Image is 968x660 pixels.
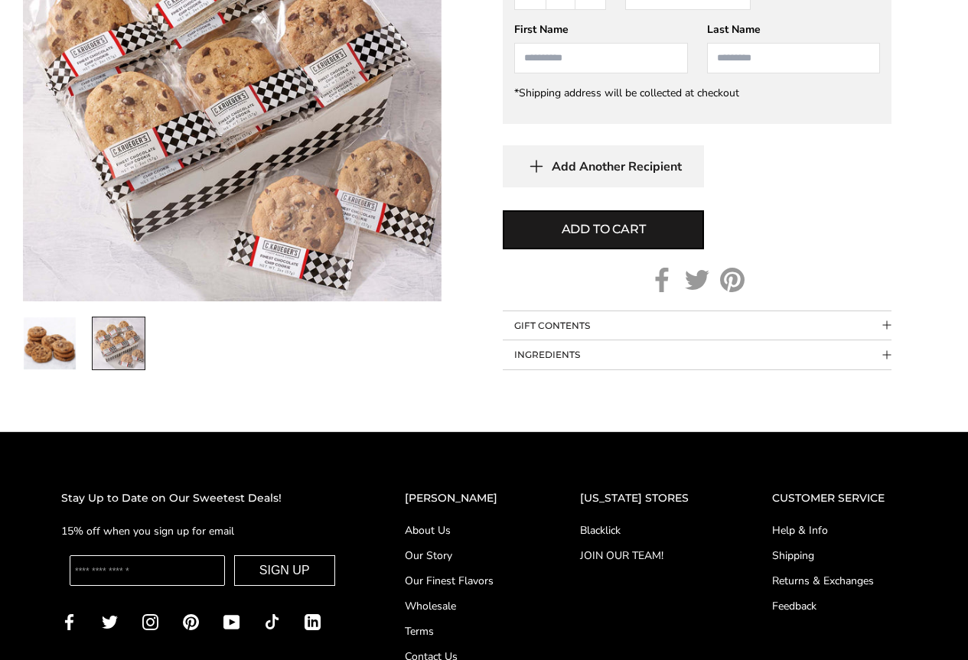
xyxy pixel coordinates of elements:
button: SIGN UP [234,555,335,586]
a: Pinterest [183,613,199,630]
h2: [PERSON_NAME] [405,489,520,507]
a: JOIN OUR TEAM! [580,548,711,564]
a: Wholesale [405,598,520,614]
a: Pinterest [720,268,745,292]
a: About Us [405,522,520,538]
span: Add to cart [562,220,646,239]
a: 1 / 2 [23,317,77,370]
button: Collapsible block button [503,340,891,369]
a: TikTok [264,613,280,630]
a: Our Finest Flavors [405,573,520,589]
input: First Name [514,43,687,73]
p: 15% off when you sign up for email [61,522,344,540]
div: First Name [514,22,687,37]
a: YouTube [223,613,240,630]
button: Add Another Recipient [503,145,704,187]
a: Blacklick [580,522,711,538]
a: Help & Info [772,522,907,538]
a: Shipping [772,548,907,564]
a: 2 / 2 [92,317,145,370]
span: Add Another Recipient [552,159,682,174]
a: Terms [405,623,520,639]
button: Collapsible block button [503,311,891,340]
a: Twitter [685,268,709,292]
div: *Shipping address will be collected at checkout [514,86,880,100]
div: Last Name [707,22,880,37]
h2: Stay Up to Date on Our Sweetest Deals! [61,489,344,507]
button: Add to cart [503,210,704,249]
a: LinkedIn [305,613,321,630]
img: Just The Cookies - All Chocolate Chip Cookies [24,317,76,369]
h2: CUSTOMER SERVICE [772,489,907,507]
a: Facebook [650,268,674,292]
h2: [US_STATE] STORES [580,489,711,507]
iframe: Sign Up via Text for Offers [12,602,158,648]
a: Feedback [772,598,907,614]
input: Enter your email [70,555,225,586]
input: Last Name [707,43,880,73]
img: Just The Cookies - All Chocolate Chip Cookies [93,317,145,369]
a: Our Story [405,548,520,564]
a: Returns & Exchanges [772,573,907,589]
